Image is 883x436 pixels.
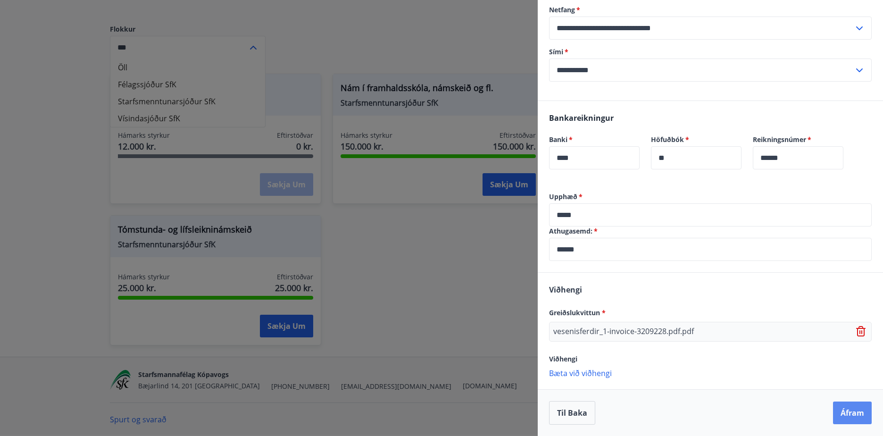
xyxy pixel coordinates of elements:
[549,368,872,377] p: Bæta við viðhengi
[549,5,872,15] label: Netfang
[651,135,741,144] label: Höfuðbók
[833,402,872,424] button: Áfram
[549,226,872,236] label: Athugasemd:
[753,135,843,144] label: Reikningsnúmer
[549,203,872,226] div: Upphæð
[549,192,872,201] label: Upphæð
[549,401,595,425] button: Til baka
[549,238,872,261] div: Athugasemd:
[549,47,872,57] label: Sími
[549,285,582,295] span: Viðhengi
[553,326,694,337] p: vesenisferdir_1-invoice-3209228.pdf.pdf
[549,113,614,123] span: Bankareikningur
[549,354,577,363] span: Viðhengi
[549,135,640,144] label: Banki
[549,308,606,317] span: Greiðslukvittun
